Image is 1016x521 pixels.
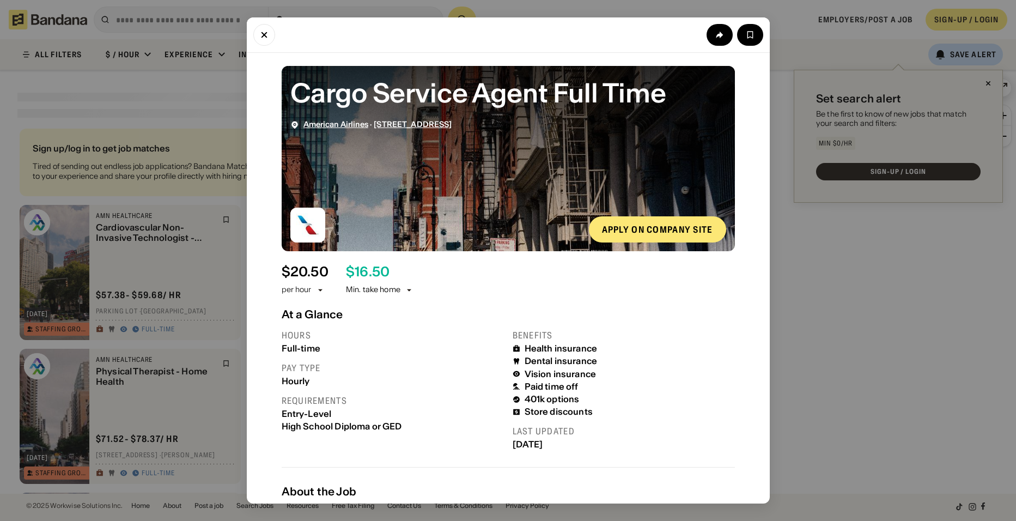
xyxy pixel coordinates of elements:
div: Health insurance [525,343,598,354]
div: $ 20.50 [282,264,328,280]
div: Cargo Service Agent Full Time [290,75,726,111]
div: Requirements [282,395,504,407]
button: Close [253,24,275,46]
div: $ 16.50 [346,264,390,280]
div: Dental insurance [525,356,598,366]
div: Last updated [513,426,735,437]
div: Min. take home [346,284,413,295]
div: · [303,120,452,129]
div: 401k options [525,394,580,404]
div: About the Job [282,485,735,498]
a: American Airlines [303,119,368,129]
div: Full-time [282,343,504,354]
div: Pay type [282,362,504,374]
div: [DATE] [513,439,735,450]
div: Hourly [282,376,504,386]
div: Apply on company site [602,225,713,234]
div: per hour [282,284,312,295]
div: At a Glance [282,308,735,321]
a: [STREET_ADDRESS] [374,119,452,129]
div: Store discounts [525,407,593,417]
div: Paid time off [525,381,579,392]
div: High School Diploma or GED [282,421,504,432]
img: American Airlines logo [290,208,325,243]
div: Benefits [513,330,735,341]
div: Entry-Level [282,409,504,419]
div: Vision insurance [525,369,597,379]
div: Hours [282,330,504,341]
